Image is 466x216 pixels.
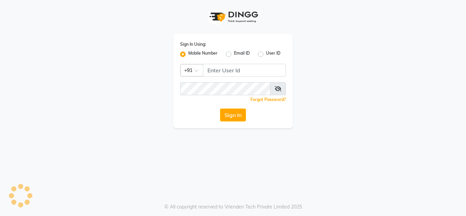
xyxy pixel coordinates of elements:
[180,82,271,95] input: Username
[180,41,206,47] label: Sign In Using:
[206,7,260,27] img: logo1.svg
[266,50,280,58] label: User ID
[203,64,286,77] input: Username
[220,109,246,121] button: Sign In
[234,50,250,58] label: Email ID
[188,50,218,58] label: Mobile Number
[250,97,286,102] a: Forgot Password?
